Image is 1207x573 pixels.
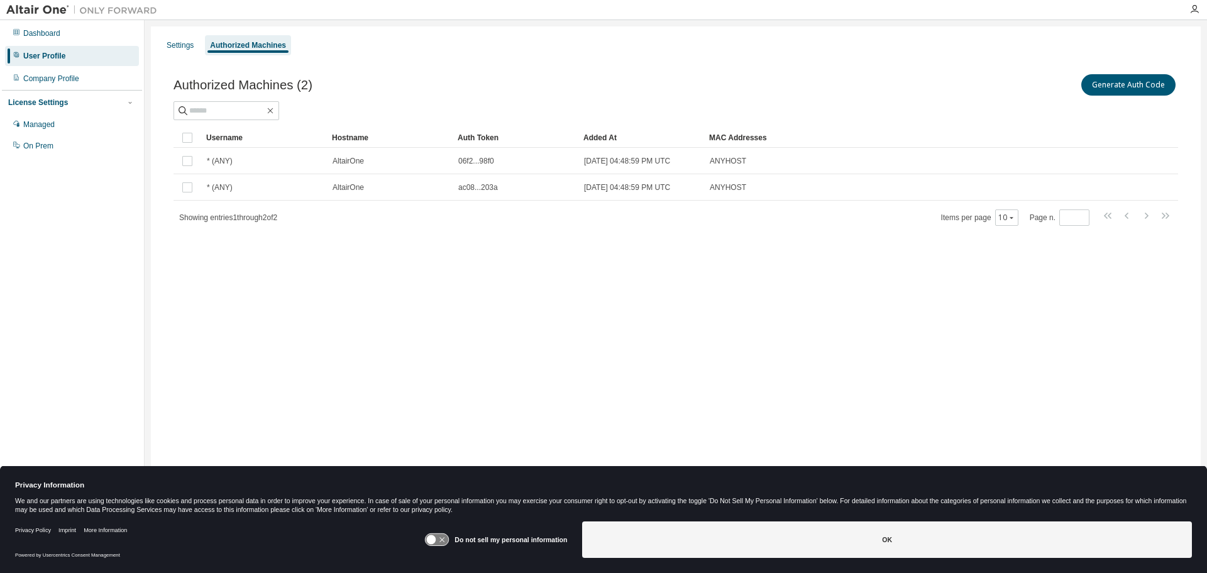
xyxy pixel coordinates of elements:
span: * (ANY) [207,156,233,166]
div: License Settings [8,97,68,108]
span: [DATE] 04:48:59 PM UTC [584,156,670,166]
span: Items per page [941,209,1018,226]
div: Settings [167,40,194,50]
span: Showing entries 1 through 2 of 2 [179,213,277,222]
div: Username [206,128,322,148]
div: Hostname [332,128,448,148]
span: ac08...203a [458,182,498,192]
span: ANYHOST [710,156,746,166]
div: Dashboard [23,28,60,38]
div: On Prem [23,141,53,151]
span: ANYHOST [710,182,746,192]
span: Authorized Machines (2) [174,78,312,92]
div: Authorized Machines [210,40,286,50]
span: [DATE] 04:48:59 PM UTC [584,182,670,192]
span: 06f2...98f0 [458,156,494,166]
div: User Profile [23,51,65,61]
img: Altair One [6,4,163,16]
span: AltairOne [333,156,364,166]
button: Generate Auth Code [1081,74,1176,96]
div: Managed [23,120,55,130]
div: MAC Addresses [709,128,1046,148]
div: Added At [583,128,699,148]
span: Page n. [1030,209,1089,226]
div: Auth Token [458,128,573,148]
button: 10 [998,213,1015,223]
span: AltairOne [333,182,364,192]
span: * (ANY) [207,182,233,192]
div: Company Profile [23,74,79,84]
